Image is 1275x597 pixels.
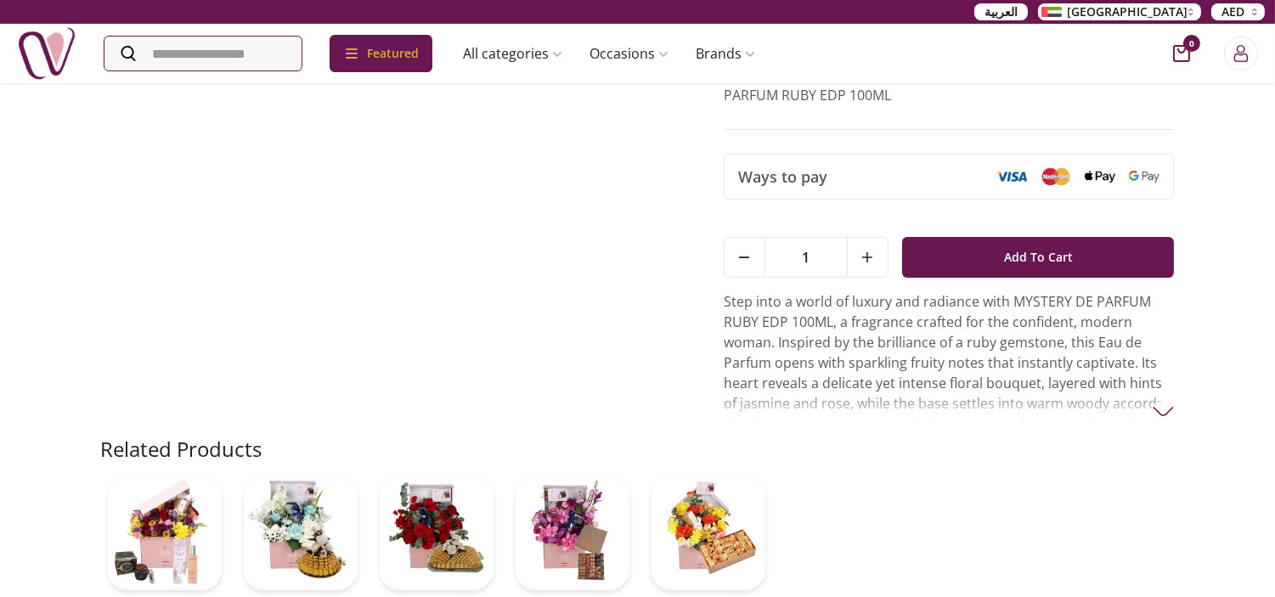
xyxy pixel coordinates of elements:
[1041,7,1062,17] img: Arabic_dztd3n.png
[996,171,1027,183] img: Visa
[1129,171,1159,183] img: Google Pay
[738,165,827,189] span: Ways to pay
[17,24,76,83] img: Nigwa-uae-gifts
[1067,3,1188,20] span: [GEOGRAPHIC_DATA]
[330,35,432,72] div: Featured
[1183,35,1200,52] span: 0
[1224,37,1258,70] button: Login
[101,436,262,463] h2: Related Products
[1041,167,1071,185] img: Mastercard
[1211,3,1265,20] button: AED
[1173,45,1190,62] button: cart-button
[652,476,765,590] img: uae-gifts-wedding Sweets 30
[516,476,629,590] img: uae-gifts-wedding Sweets 26
[1153,401,1174,422] img: arrow
[984,3,1018,20] span: العربية
[1221,3,1244,20] span: AED
[1004,242,1073,273] span: Add To Cart
[724,291,1175,454] p: Step into a world of luxury and radiance with MYSTERY DE PARFUM RUBY EDP 100ML, a fragrance craft...
[380,476,494,590] img: uae-gifts-wedding Chocolate 6
[449,37,576,70] a: All categories
[682,37,769,70] a: Brands
[902,237,1175,278] button: Add To Cart
[108,476,222,590] img: uae-gifts-Special Eid Gift for women 14
[1085,171,1115,183] img: Apple Pay
[104,37,302,70] input: Search
[576,37,682,70] a: Occasions
[244,476,358,590] img: uae-gifts-wedding Chocolate 4
[765,238,847,277] span: 1
[1038,3,1201,20] button: [GEOGRAPHIC_DATA]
